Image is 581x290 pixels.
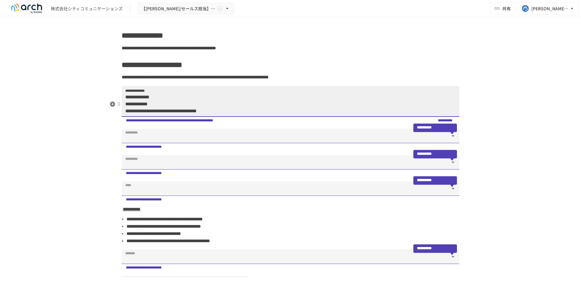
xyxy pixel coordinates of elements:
div: [PERSON_NAME][EMAIL_ADDRESS][PERSON_NAME][DOMAIN_NAME] [531,5,569,12]
button: 開く [449,184,457,193]
img: logo-default@2x-9cf2c760.svg [7,4,46,13]
button: 共有 [490,2,516,15]
button: 【[PERSON_NAME]/セールス担当】 株式会社シティコミュニケーションズ様_勤怠管理システム導入検討に際して [137,3,234,15]
button: 開く [449,252,457,261]
button: 開く [449,158,457,166]
button: [PERSON_NAME][EMAIL_ADDRESS][PERSON_NAME][DOMAIN_NAME] [518,2,579,15]
span: 【[PERSON_NAME]/セールス担当】 株式会社シティコミュニケーションズ様_勤怠管理システム導入検討に際して [141,5,216,12]
span: 共有 [502,5,511,12]
button: 開く [449,132,457,140]
div: 株式会社シティコミュニケーションズ [51,5,123,12]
